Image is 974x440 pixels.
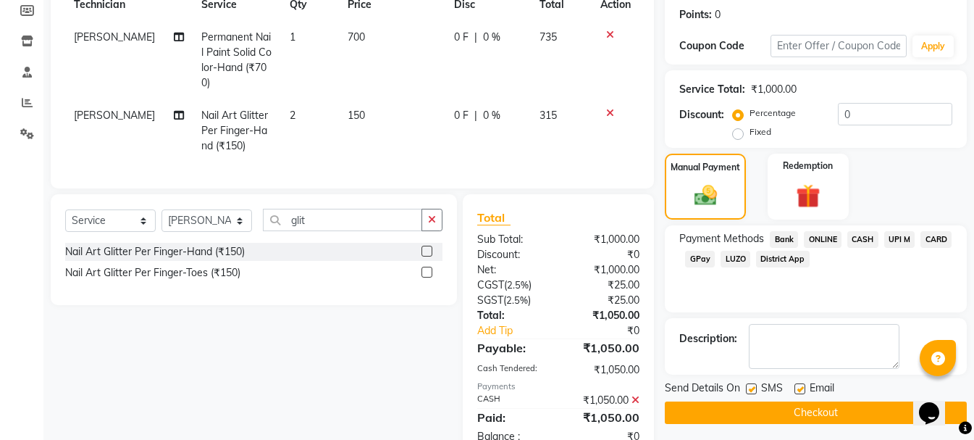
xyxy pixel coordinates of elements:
span: SGST [477,294,503,307]
span: Payment Methods [679,231,764,246]
input: Search or Scan [263,209,422,231]
span: CARD [920,231,952,248]
div: Sub Total: [466,232,558,247]
label: Fixed [750,125,771,138]
span: UPI M [884,231,915,248]
span: [PERSON_NAME] [74,109,155,122]
div: ₹25.00 [558,278,650,293]
div: Net: [466,262,558,278]
div: ₹1,050.00 [558,339,650,357]
div: ₹1,050.00 [558,362,650,378]
span: [PERSON_NAME] [74,30,155,43]
span: Send Details On [665,381,740,399]
div: Cash Tendered: [466,362,558,378]
span: CASH [847,231,878,248]
img: _gift.svg [789,181,828,211]
img: _cash.svg [687,183,724,209]
div: Payable: [466,339,558,357]
span: GPay [685,251,715,267]
span: 0 F [454,108,469,123]
span: 0 % [483,108,500,123]
span: LUZO [721,251,750,267]
span: 0 F [454,30,469,45]
span: | [474,108,477,123]
span: Permanent Nail Paint Solid Color-Hand (₹700) [201,30,272,89]
div: Description: [679,331,737,346]
span: 1 [290,30,295,43]
div: Total: [466,308,558,323]
div: ₹1,050.00 [558,393,650,408]
div: Discount: [466,247,558,262]
div: ₹1,000.00 [558,232,650,247]
a: Add Tip [466,323,574,339]
div: ₹1,000.00 [751,82,797,97]
div: ₹1,000.00 [558,262,650,278]
div: Nail Art Glitter Per Finger-Toes (₹150) [65,265,240,281]
div: ₹0 [574,323,650,339]
span: 2.5% [506,294,528,306]
span: Email [810,381,834,399]
div: ₹0 [558,247,650,262]
div: ₹1,050.00 [558,409,650,426]
span: CGST [477,278,504,291]
div: CASH [466,393,558,408]
span: | [474,30,477,45]
button: Checkout [665,402,967,424]
label: Redemption [783,159,833,173]
span: 735 [540,30,557,43]
div: Discount: [679,107,724,123]
span: Bank [770,231,798,248]
span: ONLINE [804,231,841,248]
label: Manual Payment [671,161,740,174]
div: Payments [477,381,640,393]
div: Coupon Code [679,38,771,54]
iframe: chat widget [913,382,960,426]
span: SMS [761,381,783,399]
span: District App [756,251,810,267]
label: Percentage [750,107,796,120]
input: Enter Offer / Coupon Code [771,35,907,57]
span: 700 [348,30,365,43]
div: ( ) [466,278,558,293]
span: Total [477,210,511,225]
span: 2 [290,109,295,122]
span: 0 % [483,30,500,45]
div: ₹25.00 [558,293,650,308]
span: 150 [348,109,365,122]
div: Points: [679,7,712,22]
div: ( ) [466,293,558,308]
div: Service Total: [679,82,745,97]
div: ₹1,050.00 [558,308,650,323]
div: Paid: [466,409,558,426]
span: Nail Art Glitter Per Finger-Hand (₹150) [201,109,268,152]
span: 2.5% [507,279,529,291]
div: Nail Art Glitter Per Finger-Hand (₹150) [65,244,245,260]
span: 315 [540,109,557,122]
div: 0 [715,7,721,22]
button: Apply [912,36,954,57]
